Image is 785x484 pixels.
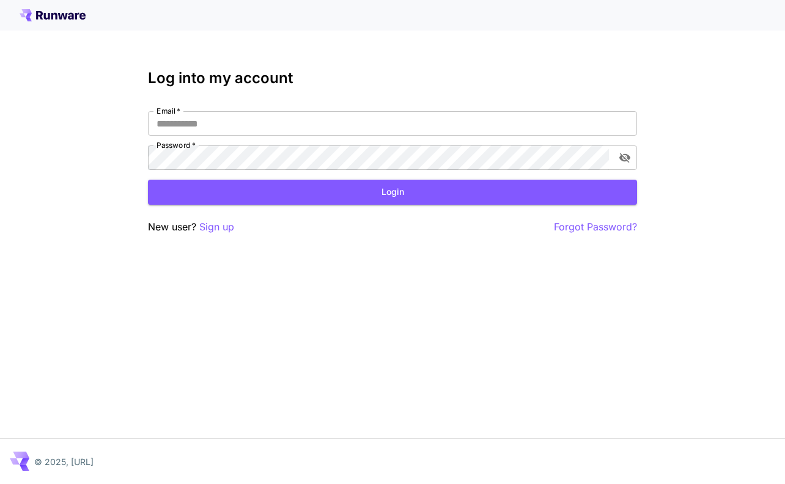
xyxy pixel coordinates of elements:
[148,70,637,87] h3: Log into my account
[157,106,180,116] label: Email
[148,180,637,205] button: Login
[148,219,234,235] p: New user?
[157,140,196,150] label: Password
[614,147,636,169] button: toggle password visibility
[34,455,94,468] p: © 2025, [URL]
[199,219,234,235] button: Sign up
[554,219,637,235] button: Forgot Password?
